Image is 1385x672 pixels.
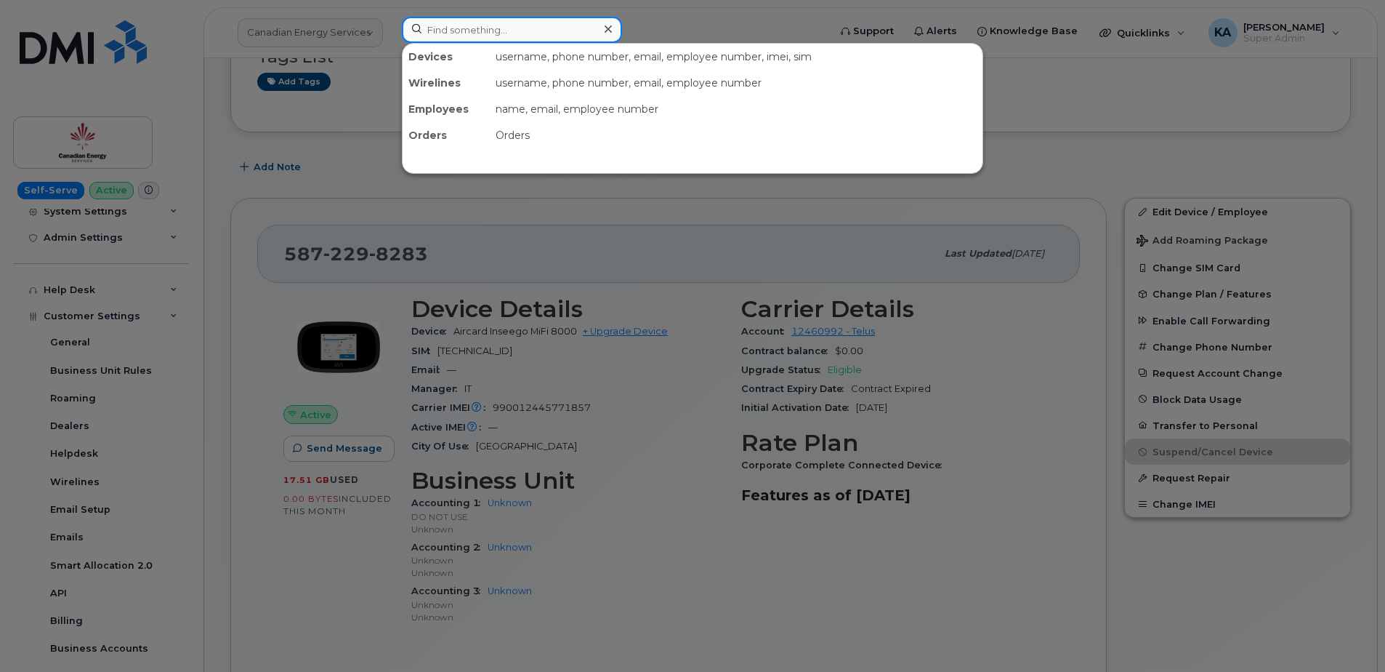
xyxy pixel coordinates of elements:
[403,122,490,148] div: Orders
[403,44,490,70] div: Devices
[403,96,490,122] div: Employees
[402,17,622,43] input: Find something...
[490,44,982,70] div: username, phone number, email, employee number, imei, sim
[403,70,490,96] div: Wirelines
[490,70,982,96] div: username, phone number, email, employee number
[490,122,982,148] div: Orders
[490,96,982,122] div: name, email, employee number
